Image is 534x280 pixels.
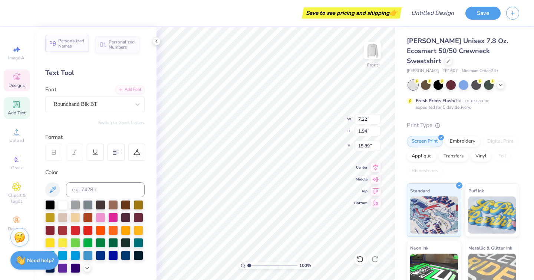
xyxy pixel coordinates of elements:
[45,168,145,177] div: Color
[407,151,436,162] div: Applique
[299,262,311,269] span: 100 %
[405,6,460,20] input: Untitled Design
[354,177,367,182] span: Middle
[45,68,145,78] div: Text Tool
[407,68,439,74] span: [PERSON_NAME]
[58,38,85,49] span: Personalized Names
[410,187,430,195] span: Standard
[4,192,30,204] span: Clipart & logos
[462,68,499,74] span: Minimum Order: 24 +
[45,133,145,141] div: Format
[410,196,458,234] img: Standard
[407,121,519,130] div: Print Type
[468,244,512,252] span: Metallic & Glitter Ink
[410,244,428,252] span: Neon Ink
[471,151,491,162] div: Vinyl
[9,82,25,88] span: Designs
[367,62,378,68] div: Front
[354,201,367,206] span: Bottom
[407,166,443,177] div: Rhinestones
[439,151,468,162] div: Transfers
[468,196,516,234] img: Puff Ink
[389,8,398,17] span: 👉
[45,85,56,94] label: Font
[407,136,443,147] div: Screen Print
[304,7,400,19] div: Save to see pricing and shipping
[115,85,145,94] div: Add Font
[416,98,455,104] strong: Fresh Prints Flash:
[354,189,367,194] span: Top
[27,257,54,264] strong: Need help?
[8,226,26,232] span: Decorate
[354,165,367,170] span: Center
[482,136,518,147] div: Digital Print
[465,7,501,20] button: Save
[66,182,145,197] input: e.g. 7428 c
[8,55,26,61] span: Image AI
[416,97,507,111] div: This color can be expedited for 5 day delivery.
[468,187,484,195] span: Puff Ink
[442,68,458,74] span: # P1607
[8,110,26,116] span: Add Text
[109,39,135,50] span: Personalized Numbers
[445,136,480,147] div: Embroidery
[365,43,380,58] img: Front
[407,36,508,65] span: [PERSON_NAME] Unisex 7.8 Oz. Ecosmart 50/50 Crewneck Sweatshirt
[98,120,145,126] button: Switch to Greek Letters
[11,165,23,171] span: Greek
[494,151,511,162] div: Foil
[9,137,24,143] span: Upload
